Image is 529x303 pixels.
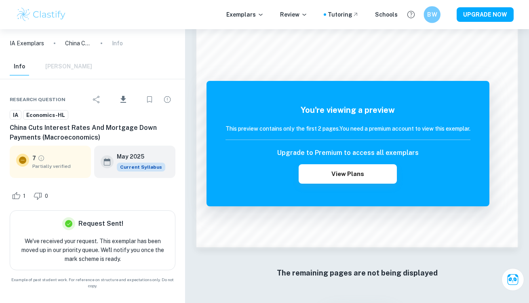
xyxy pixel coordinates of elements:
[65,39,91,48] p: China Cuts Interest Rates And Mortgage Down Payments (Macroeconomics)
[32,189,53,202] div: Dislike
[38,155,45,162] a: Grade partially verified
[16,6,67,23] img: Clastify logo
[427,10,437,19] h6: BW
[10,111,21,119] span: IA
[277,148,419,158] h6: Upgrade to Premium to access all exemplars
[10,277,175,289] span: Example of past student work. For reference on structure and expectations only. Do not copy.
[117,163,165,172] span: Current Syllabus
[78,219,123,229] h6: Request Sent!
[10,58,29,76] button: Info
[280,10,308,19] p: Review
[10,189,30,202] div: Like
[17,237,169,263] p: We've received your request. This exemplar has been moved up in our priority queue. We'll notify ...
[159,91,175,108] div: Report issue
[226,124,470,133] h6: This preview contains only the first 2 pages. You need a premium account to view this exemplar.
[375,10,398,19] a: Schools
[32,154,36,163] p: 7
[23,111,68,119] span: Economics-HL
[10,110,21,120] a: IA
[23,110,68,120] a: Economics-HL
[112,39,123,48] p: Info
[213,267,501,279] h6: The remaining pages are not being displayed
[32,163,84,170] span: Partially verified
[226,104,470,116] h5: You're viewing a preview
[457,7,514,22] button: UPGRADE NOW
[299,164,396,184] button: View Plans
[10,123,175,142] h6: China Cuts Interest Rates And Mortgage Down Payments (Macroeconomics)
[141,91,158,108] div: Bookmark
[10,96,65,103] span: Research question
[226,10,264,19] p: Exemplars
[404,8,418,21] button: Help and Feedback
[117,152,159,161] h6: May 2025
[10,39,44,48] a: IA Exemplars
[19,192,30,200] span: 1
[328,10,359,19] a: Tutoring
[40,192,53,200] span: 0
[502,268,524,291] button: Ask Clai
[424,6,440,23] button: BW
[89,91,105,108] div: Share
[117,163,165,172] div: This exemplar is based on the current syllabus. Feel free to refer to it for inspiration/ideas wh...
[106,89,140,110] div: Download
